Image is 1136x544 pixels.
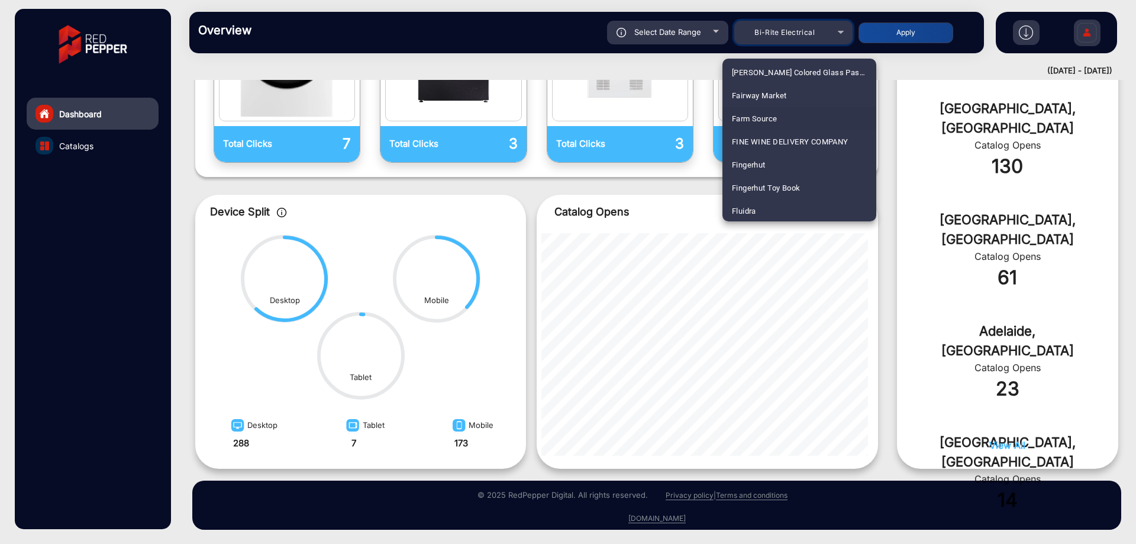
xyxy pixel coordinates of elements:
[732,61,867,84] span: [PERSON_NAME] Colored Glass Past catalog
[732,153,766,176] span: Fingerhut
[732,199,756,223] span: Fluidra
[732,130,848,153] span: FINE WINE DELIVERY COMPANY
[732,176,800,199] span: Fingerhut Toy Book
[732,84,787,107] span: Fairway Market
[732,107,777,130] span: Farm Source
